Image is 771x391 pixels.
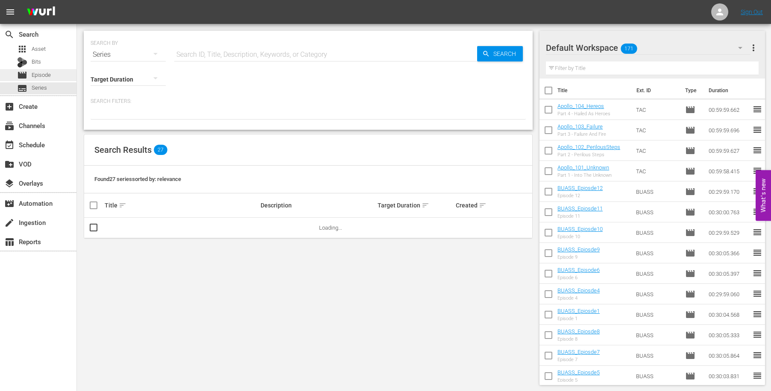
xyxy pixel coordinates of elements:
[261,202,375,209] div: Description
[741,9,763,15] a: Sign Out
[378,200,453,210] div: Target Duration
[557,328,600,335] a: BUASS_Epiosde8
[557,172,612,178] div: Part 1 - Into The Unknown
[752,350,762,360] span: reorder
[752,289,762,299] span: reorder
[4,102,15,112] span: Create
[557,316,600,321] div: Episode 1
[680,79,704,102] th: Type
[705,284,752,304] td: 00:29:59.060
[154,145,167,155] span: 27
[752,145,762,155] span: reorder
[4,140,15,150] span: Schedule
[119,201,126,209] span: sort
[32,58,41,66] span: Bits
[705,263,752,284] td: 00:30:05.397
[685,228,695,238] span: Episode
[633,161,682,181] td: TAC
[756,170,771,221] button: Open Feedback Widget
[557,287,600,294] a: BUASS_Epiosde4
[705,345,752,366] td: 00:30:05.864
[4,121,15,131] span: Channels
[633,325,682,345] td: BUASS
[557,193,603,198] div: Episode 12
[557,152,620,158] div: Part 2 - Perilous Steps
[633,366,682,386] td: BUASS
[633,140,682,161] td: TAC
[546,36,750,60] div: Default Workspace
[91,98,526,105] p: Search Filters:
[633,304,682,325] td: BUASS
[479,201,487,209] span: sort
[752,248,762,258] span: reorder
[752,125,762,135] span: reorder
[557,123,603,130] a: Apollo_103_Failure
[17,83,27,93] span: Series
[752,371,762,381] span: reorder
[557,357,600,362] div: Episode 7
[752,227,762,237] span: reorder
[422,201,429,209] span: sort
[752,330,762,340] span: reorder
[685,268,695,279] span: Episode
[32,71,51,79] span: Episode
[705,243,752,263] td: 00:30:05.366
[557,308,600,314] a: BUASS_Epiosde1
[705,120,752,140] td: 00:59:59.696
[91,43,166,67] div: Series
[752,207,762,217] span: reorder
[633,181,682,202] td: BUASS
[685,248,695,258] span: Episode
[557,234,603,239] div: Episode 10
[32,45,46,53] span: Asset
[633,263,682,284] td: BUASS
[456,200,492,210] div: Created
[557,213,603,219] div: Episode 11
[705,161,752,181] td: 00:59:58.415
[4,237,15,247] span: Reports
[105,200,258,210] div: Title
[752,268,762,278] span: reorder
[21,2,62,22] img: ans4CAIJ8jUAAAAAAAAAAAAAAAAAAAAAAAAgQb4GAAAAAAAAAAAAAAAAAAAAAAAAJMjXAAAAAAAAAAAAAAAAAAAAAAAAgAT5G...
[685,309,695,320] span: Episode
[557,226,603,232] a: BUASS_Epiosde10
[705,222,752,243] td: 00:29:59.529
[752,309,762,319] span: reorder
[752,166,762,176] span: reorder
[557,254,600,260] div: Episode 9
[4,159,15,169] span: VOD
[685,371,695,381] span: Episode
[705,325,752,345] td: 00:30:05.333
[557,185,603,191] a: BUASS_Epiosde12
[490,46,523,61] span: Search
[94,176,181,182] span: Found 27 series sorted by: relevance
[685,166,695,176] span: Episode
[633,222,682,243] td: BUASS
[748,38,759,58] button: more_vert
[17,44,27,54] span: Asset
[557,79,631,102] th: Title
[633,99,682,120] td: TAC
[557,349,600,355] a: BUASS_Epiosde7
[17,70,27,80] span: Episode
[557,369,600,376] a: BUASS_Epiosde5
[685,146,695,156] span: Episode
[32,84,47,92] span: Series
[5,7,15,17] span: menu
[94,145,152,155] span: Search Results
[685,350,695,361] span: Episode
[752,104,762,114] span: reorder
[4,29,15,40] span: Search
[704,79,755,102] th: Duration
[319,225,342,231] span: Loading...
[705,202,752,222] td: 00:30:00.763
[477,46,523,61] button: Search
[705,366,752,386] td: 00:30:03.831
[705,99,752,120] td: 00:59:59.662
[557,246,600,253] a: BUASS_Epiosde9
[557,336,600,342] div: Episode 8
[685,125,695,135] span: Episode
[557,377,600,383] div: Episode 5
[748,43,759,53] span: more_vert
[633,284,682,304] td: BUASS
